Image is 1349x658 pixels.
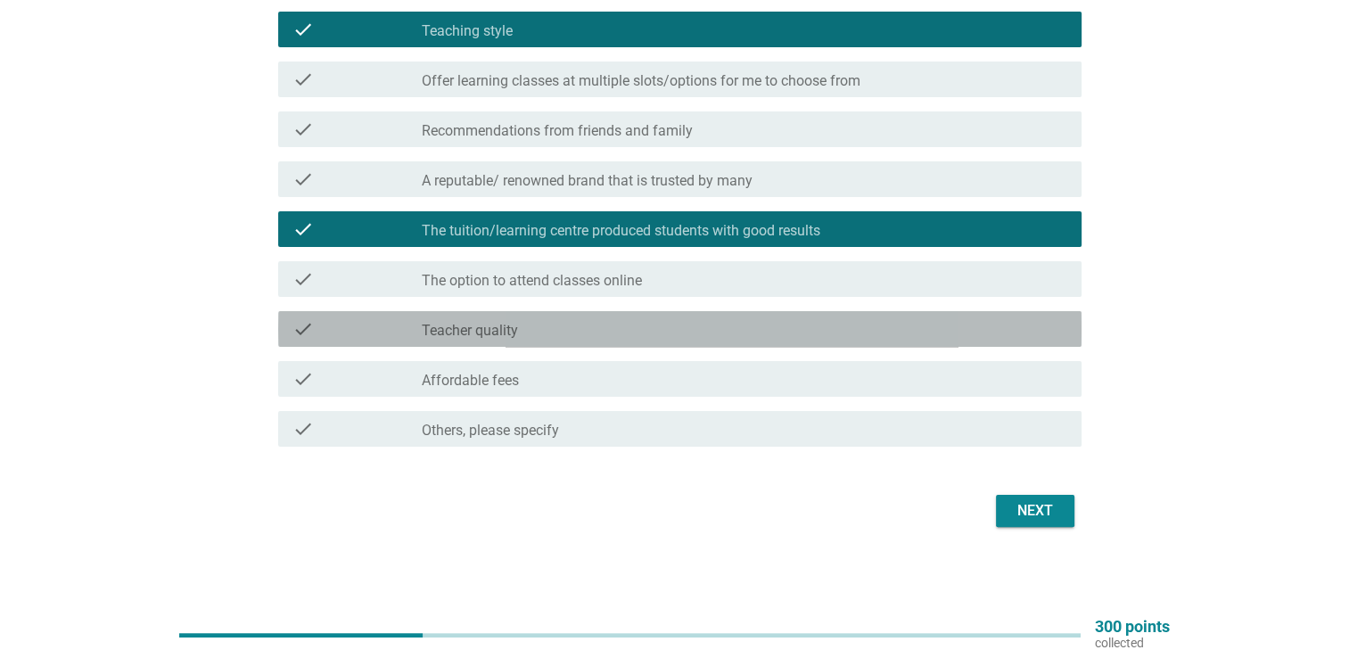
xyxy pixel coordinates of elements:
i: check [292,368,314,390]
div: Next [1010,500,1060,522]
label: A reputable/ renowned brand that is trusted by many [422,172,753,190]
p: collected [1095,635,1170,651]
i: check [292,69,314,90]
i: check [292,318,314,340]
label: The option to attend classes online [422,272,642,290]
i: check [292,19,314,40]
button: Next [996,495,1074,527]
i: check [292,268,314,290]
i: check [292,418,314,440]
label: Others, please specify [422,422,559,440]
i: check [292,119,314,140]
i: check [292,169,314,190]
p: 300 points [1095,619,1170,635]
label: Teacher quality [422,322,518,340]
label: Affordable fees [422,372,519,390]
i: check [292,218,314,240]
label: Teaching style [422,22,513,40]
label: Recommendations from friends and family [422,122,693,140]
label: The tuition/learning centre produced students with good results [422,222,820,240]
label: Offer learning classes at multiple slots/options for me to choose from [422,72,860,90]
